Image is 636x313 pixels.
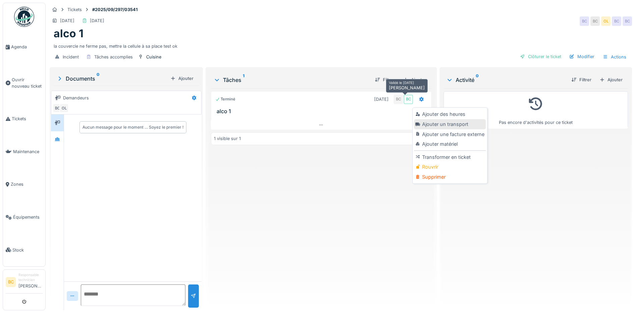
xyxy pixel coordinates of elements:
[12,77,43,89] span: Ouvrir nouveau ticket
[94,54,133,60] div: Tâches accomplies
[67,6,82,13] div: Tickets
[414,139,485,149] div: Ajouter matériel
[623,16,632,26] div: BC
[14,7,34,27] img: Badge_color-CXgf-gQk.svg
[90,6,140,13] strong: #2025/09/297/03541
[54,40,628,49] div: la couvercle ne ferme pas, mettre la cellule à sa place test ok
[414,152,485,162] div: Transformer en ticket
[54,27,83,40] h1: alco 1
[146,54,161,60] div: Cuisine
[214,135,241,142] div: 1 visible sur 1
[217,108,428,115] h3: alco 1
[612,16,621,26] div: BC
[394,95,403,104] div: BC
[597,75,625,84] div: Ajouter
[243,76,244,84] sup: 1
[97,75,100,83] sup: 0
[13,214,43,220] span: Équipements
[414,119,485,129] div: Ajouter un transport
[63,95,89,101] div: Demandeurs
[569,75,594,84] div: Filtrer
[517,52,564,61] div: Clôturer le ticket
[82,124,183,130] div: Aucun message pour le moment … Soyez le premier !
[13,148,43,155] span: Maintenance
[12,247,43,253] span: Stock
[215,96,235,102] div: Terminé
[476,76,479,84] sup: 0
[567,52,597,61] div: Modifier
[60,17,74,24] div: [DATE]
[168,74,196,83] div: Ajouter
[63,54,79,60] div: Incident
[12,116,43,122] span: Tickets
[600,52,629,62] div: Actions
[386,79,428,93] div: [PERSON_NAME]
[414,162,485,172] div: Rouvrir
[601,16,611,26] div: OL
[90,17,104,24] div: [DATE]
[18,272,43,283] div: Responsable technicien
[414,109,485,119] div: Ajouter des heures
[214,76,369,84] div: Tâches
[414,129,485,139] div: Ajouter une facture externe
[11,44,43,50] span: Agenda
[404,95,413,104] div: BC
[446,76,566,84] div: Activité
[18,272,43,292] li: [PERSON_NAME]
[6,277,16,287] li: BC
[389,81,425,85] h6: Validé le [DATE]
[53,103,62,113] div: BC
[414,172,485,182] div: Supprimer
[448,94,624,126] div: Pas encore d'activités pour ce ticket
[374,96,389,102] div: [DATE]
[590,16,600,26] div: BC
[400,75,429,84] div: Ajouter
[56,75,168,83] div: Documents
[580,16,589,26] div: BC
[372,75,398,84] div: Filtrer
[59,103,69,113] div: OL
[11,181,43,187] span: Zones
